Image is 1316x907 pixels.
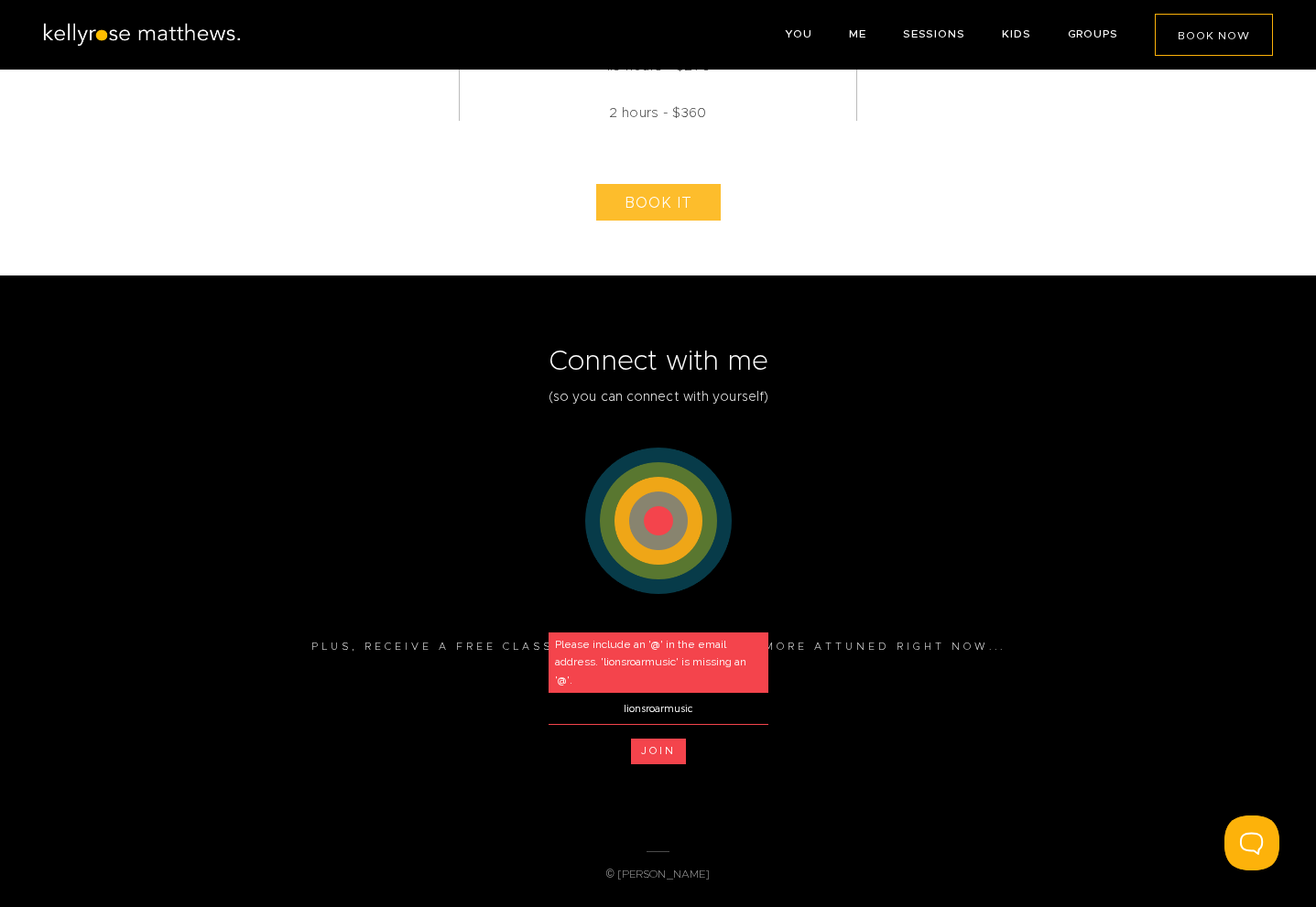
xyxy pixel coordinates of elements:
a: BOOK IT [596,184,721,221]
a: SESSIONS [903,28,965,39]
p: © [PERSON_NAME] [136,866,1180,883]
p: Plus, receive a free class to feel stronger and more attuned right now... [136,612,1180,673]
a: KIDS [1002,28,1031,39]
div: Please include an '@' in the email address. 'lionsroarmusic' is missing an '@'. [549,632,768,693]
input: ENTER YOUR EMAIL ADDRESS [549,696,768,725]
a: ME [849,28,866,39]
iframe: Toggle Customer Support [1224,815,1279,870]
img: Kellyrose Matthews logo [41,23,243,48]
h3: Connect with me [136,344,1180,380]
a: Kellyrose Matthews logo [41,33,243,50]
a: BOOK NOW [1155,14,1273,56]
img: five elements diagram [585,448,732,594]
h4: (so you can connect with yourself) [136,389,1180,429]
span: BOOK NOW [1178,30,1250,41]
span: BOOK IT [625,196,692,211]
a: GROUPS [1068,28,1118,39]
button: JOIN [631,739,686,765]
a: YOU [785,28,812,39]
